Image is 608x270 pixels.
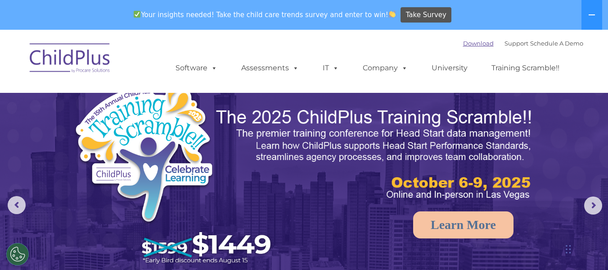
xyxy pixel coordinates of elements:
[389,11,396,18] img: 👏
[463,40,583,47] font: |
[401,7,451,23] a: Take Survey
[413,211,513,238] a: Learn More
[482,59,568,77] a: Training Scramble!!
[504,40,528,47] a: Support
[354,59,417,77] a: Company
[463,40,494,47] a: Download
[25,37,115,82] img: ChildPlus by Procare Solutions
[423,59,477,77] a: University
[232,59,308,77] a: Assessments
[406,7,446,23] span: Take Survey
[167,59,226,77] a: Software
[130,6,400,23] span: Your insights needed! Take the child care trends survey and enter to win!
[314,59,348,77] a: IT
[530,40,583,47] a: Schedule A Demo
[125,96,163,103] span: Phone number
[461,173,608,270] iframe: Chat Widget
[134,11,140,18] img: ✅
[125,59,153,66] span: Last name
[6,243,29,265] button: Cookies Settings
[566,236,571,263] div: Drag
